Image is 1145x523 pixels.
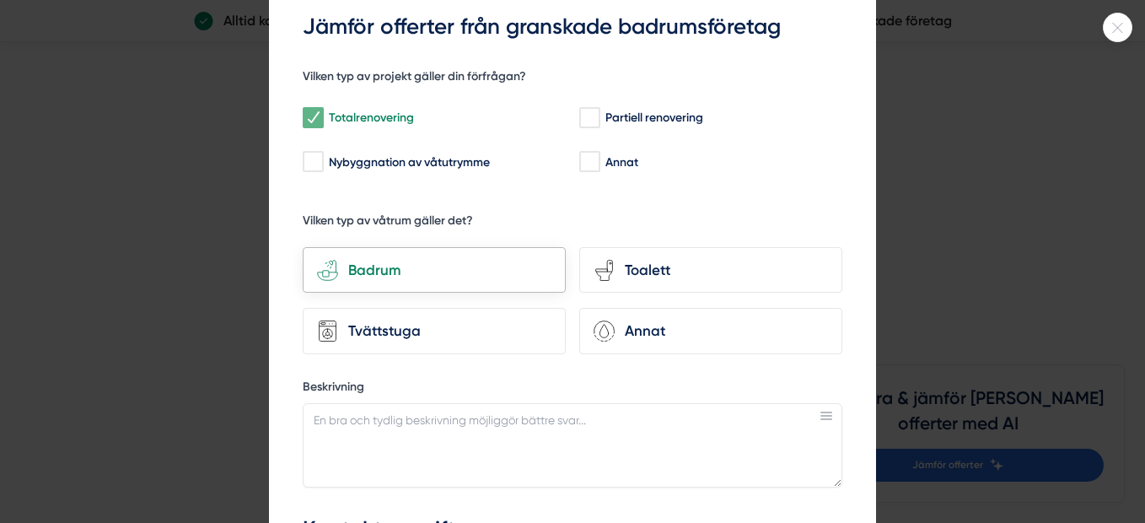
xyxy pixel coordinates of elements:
[303,379,842,400] label: Beskrivning
[303,154,322,170] input: Nybyggnation av våtutrymme
[303,68,526,89] h5: Vilken typ av projekt gäller din förfrågan?
[579,154,599,170] input: Annat
[579,110,599,127] input: Partiell renovering
[303,213,473,234] h5: Vilken typ av våtrum gäller det?
[303,12,842,42] h3: Jämför offerter från granskade badrumsföretag
[303,110,322,127] input: Totalrenovering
